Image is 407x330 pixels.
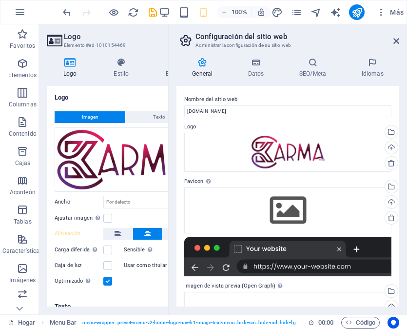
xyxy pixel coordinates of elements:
[310,7,322,18] i: Navegador
[195,32,287,41] font: Configuración del sitio web
[195,42,291,48] font: Administrar la configuración de su sitio web
[55,247,90,253] font: Carga diferida
[63,70,77,77] font: Logo
[8,72,37,79] font: Elementos
[184,105,391,117] input: Nombre...
[10,42,35,49] font: Favoritos
[55,230,80,237] font: Alineación
[10,189,36,196] font: Acordeón
[61,7,73,18] i: Undo: Change orientation (Ctrl+Z)
[80,317,295,329] span: . menu-wrapper .preset-menu-v2-home-logo-nav-h1-image-text-menu .hide-sm .hide-md .hide-lg
[153,114,165,120] font: Texto
[390,8,404,16] font: Más
[147,6,158,18] button: ahorrar
[50,317,77,329] span: Click to select. Double-click to edit
[2,247,43,254] font: Características
[329,6,341,18] button: generador de texto
[55,278,83,284] font: Optimizado
[184,124,196,130] font: Logo
[55,262,82,268] font: Caja de luz
[184,96,237,103] font: Nombre del sitio web
[15,160,31,166] font: Cajas
[55,199,70,205] font: Ancho
[300,320,304,325] i: This element is a customizable preset
[318,319,333,326] font: 00:00
[291,6,302,18] button: páginas
[128,7,139,18] i: Recargar página
[126,111,192,123] button: Texto
[55,127,193,192] div: Recurso2--KAgZ4D2GpeG1vc1xjEc9w.png
[55,215,93,221] font: Ajustar imagen
[64,32,81,41] font: Logo
[50,317,397,329] nav: migaja de pan
[124,247,145,253] font: Sensible
[356,319,375,326] font: Código
[166,70,184,77] font: Enlace
[362,70,384,77] font: Idiomas
[124,262,167,268] font: Usar como titular
[114,70,129,77] font: Estilo
[271,7,283,18] i: Diseño (Ctrl+Alt+Y)
[388,317,399,329] button: Centrados en el usuario
[64,42,126,48] font: Elemento #ed-1010154469
[61,6,73,18] button: deshacer
[127,6,139,18] button: recargar
[184,133,391,172] div: Recurso2--KAgZ4D2GpeG1vc1xjEc9w.png
[271,6,283,18] button: diseño
[82,114,98,120] font: Imagen
[341,317,380,329] button: Código
[147,7,158,18] i: Save (Ctrl+S)
[184,178,203,185] font: Favicon
[9,101,37,108] font: Columnas
[217,6,252,18] button: 100%
[14,218,32,225] font: Tablas
[55,111,125,123] button: Imagen
[310,6,322,18] button: navegador
[248,70,264,77] font: Datos
[9,277,36,284] font: Imágenes
[349,4,365,20] button: publicar
[55,94,69,101] font: Logo
[291,7,302,18] i: Páginas (Ctrl+Alt+S)
[9,130,37,137] font: Contenido
[308,317,334,329] h6: Tiempo de sesión
[8,317,36,329] a: Haga clic para cancelar la selección. Haga doble clic para abrir Páginas.
[18,319,35,326] font: Hogar
[55,303,71,310] font: Texto
[184,187,391,233] div: Seleccione archivos del administrador de archivos, fotos de archivo o cargue archivos
[299,70,326,77] font: SEO/Meta
[257,8,266,17] i: Al cambiar el tamaño, se ajusta automáticamente el nivel de zoom para adaptarse al dispositivo el...
[108,6,119,18] button: Haga clic aquí para salir del modo de vista previa y continuar editando
[232,8,247,16] font: 100%
[184,283,275,289] font: Imagen de vista previa (Open Graph)
[192,70,213,77] font: General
